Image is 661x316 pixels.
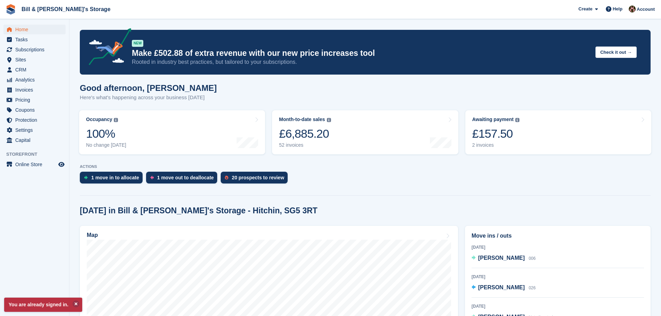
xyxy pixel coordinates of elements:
[629,6,636,12] img: Jack Bottesch
[3,115,66,125] a: menu
[15,35,57,44] span: Tasks
[3,105,66,115] a: menu
[613,6,622,12] span: Help
[472,142,520,148] div: 2 invoices
[132,58,590,66] p: Rooted in industry best practices, but tailored to your subscriptions.
[6,151,69,158] span: Storefront
[19,3,113,15] a: Bill & [PERSON_NAME]'s Storage
[80,94,217,102] p: Here's what's happening across your business [DATE]
[3,25,66,34] a: menu
[80,83,217,93] h1: Good afternoon, [PERSON_NAME]
[279,142,331,148] div: 52 invoices
[150,176,154,180] img: move_outs_to_deallocate_icon-f764333ba52eb49d3ac5e1228854f67142a1ed5810a6f6cc68b1a99e826820c5.svg
[6,4,16,15] img: stora-icon-8386f47178a22dfd0bd8f6a31ec36ba5ce8667c1dd55bd0f319d3a0aa187defe.svg
[465,110,651,154] a: Awaiting payment £157.50 2 invoices
[57,160,66,169] a: Preview store
[3,55,66,65] a: menu
[3,135,66,145] a: menu
[80,164,651,169] p: ACTIONS
[15,65,57,75] span: CRM
[15,125,57,135] span: Settings
[15,75,57,85] span: Analytics
[472,127,520,141] div: £157.50
[478,255,525,261] span: [PERSON_NAME]
[15,25,57,34] span: Home
[146,172,221,187] a: 1 move out to deallocate
[3,95,66,105] a: menu
[15,85,57,95] span: Invoices
[4,298,82,312] p: You are already signed in.
[3,160,66,169] a: menu
[91,175,139,180] div: 1 move in to allocate
[132,40,143,47] div: NEW
[279,127,331,141] div: £6,885.20
[15,95,57,105] span: Pricing
[478,284,525,290] span: [PERSON_NAME]
[86,142,126,148] div: No change [DATE]
[87,232,98,238] h2: Map
[157,175,214,180] div: 1 move out to deallocate
[3,85,66,95] a: menu
[15,45,57,54] span: Subscriptions
[472,283,536,292] a: [PERSON_NAME] 026
[472,254,536,263] a: [PERSON_NAME] 006
[221,172,291,187] a: 20 prospects to review
[15,135,57,145] span: Capital
[225,176,228,180] img: prospect-51fa495bee0391a8d652442698ab0144808aea92771e9ea1ae160a38d050c398.svg
[272,110,458,154] a: Month-to-date sales £6,885.20 52 invoices
[472,303,644,309] div: [DATE]
[79,110,265,154] a: Occupancy 100% No change [DATE]
[132,48,590,58] p: Make £502.88 of extra revenue with our new price increases tool
[3,35,66,44] a: menu
[472,274,644,280] div: [DATE]
[529,256,536,261] span: 006
[114,118,118,122] img: icon-info-grey-7440780725fd019a000dd9b08b2336e03edf1995a4989e88bcd33f0948082b44.svg
[3,75,66,85] a: menu
[15,55,57,65] span: Sites
[472,244,644,250] div: [DATE]
[515,118,519,122] img: icon-info-grey-7440780725fd019a000dd9b08b2336e03edf1995a4989e88bcd33f0948082b44.svg
[15,105,57,115] span: Coupons
[83,28,132,68] img: price-adjustments-announcement-icon-8257ccfd72463d97f412b2fc003d46551f7dbcb40ab6d574587a9cd5c0d94...
[327,118,331,122] img: icon-info-grey-7440780725fd019a000dd9b08b2336e03edf1995a4989e88bcd33f0948082b44.svg
[80,206,317,215] h2: [DATE] in Bill & [PERSON_NAME]'s Storage - Hitchin, SG5 3RT
[529,285,536,290] span: 026
[84,176,88,180] img: move_ins_to_allocate_icon-fdf77a2bb77ea45bf5b3d319d69a93e2d87916cf1d5bf7949dd705db3b84f3ca.svg
[232,175,284,180] div: 20 prospects to review
[86,117,112,122] div: Occupancy
[15,115,57,125] span: Protection
[80,172,146,187] a: 1 move in to allocate
[86,127,126,141] div: 100%
[472,232,644,240] h2: Move ins / outs
[637,6,655,13] span: Account
[15,160,57,169] span: Online Store
[279,117,325,122] div: Month-to-date sales
[578,6,592,12] span: Create
[3,125,66,135] a: menu
[3,45,66,54] a: menu
[595,46,637,58] button: Check it out →
[3,65,66,75] a: menu
[472,117,514,122] div: Awaiting payment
